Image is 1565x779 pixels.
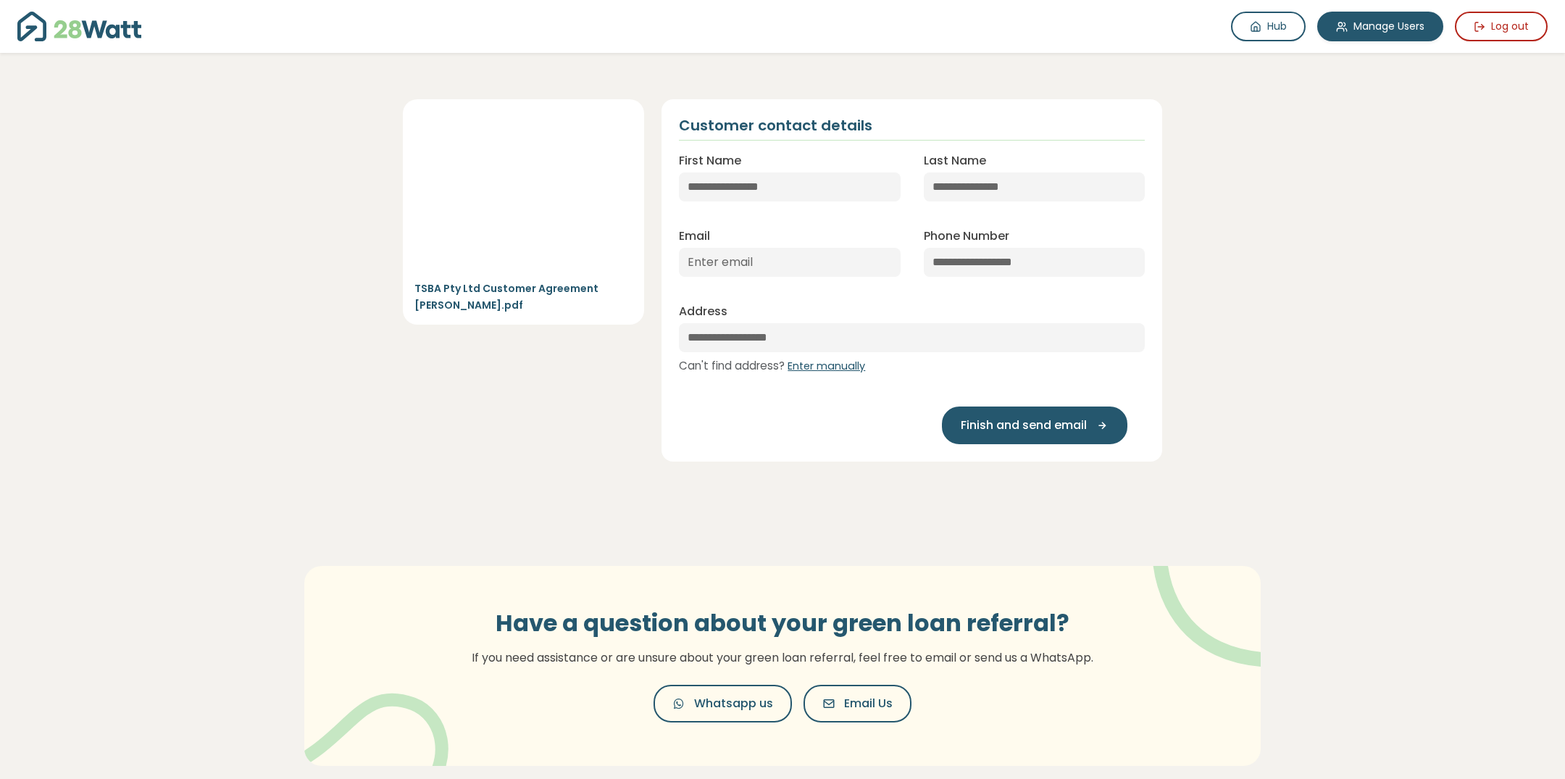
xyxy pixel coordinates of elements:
button: Whatsapp us [654,685,792,722]
label: Email [679,228,710,245]
input: Enter email [679,248,900,277]
div: Can't find address? [679,358,1145,375]
iframe: Uploaded Quote Preview [414,111,633,275]
p: TSBA Pty Ltd Customer Agreement [PERSON_NAME].pdf [414,280,633,313]
button: Finish and send email [942,407,1127,444]
p: If you need assistance or are unsure about your green loan referral, feel free to email or send u... [453,649,1112,667]
button: Enter manually [788,359,865,375]
button: Email Us [804,685,911,722]
span: Whatsapp us [694,695,773,712]
img: vector [1115,526,1304,667]
button: Log out [1455,12,1548,41]
label: First Name [679,152,741,170]
label: Last Name [924,152,986,170]
span: Finish and send email [961,417,1087,434]
label: Phone Number [924,228,1009,245]
span: Email Us [844,695,893,712]
h2: Customer contact details [679,117,872,134]
a: Hub [1231,12,1306,41]
label: Address [679,303,727,320]
img: 28Watt [17,12,141,41]
a: Manage Users [1317,12,1443,41]
h3: Have a question about your green loan referral? [453,609,1112,637]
